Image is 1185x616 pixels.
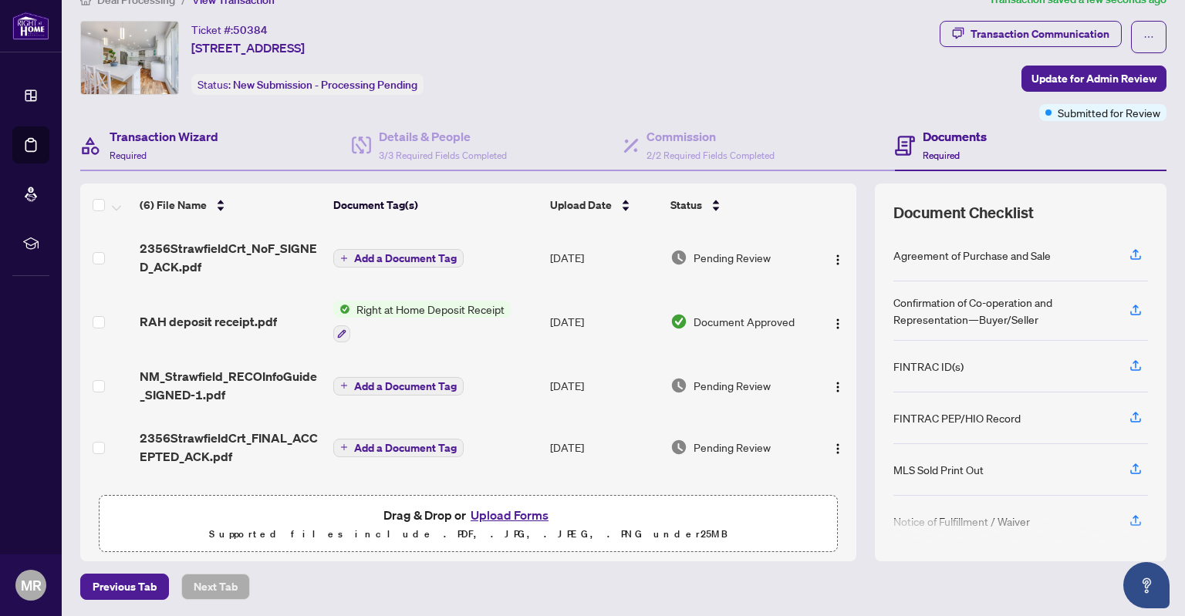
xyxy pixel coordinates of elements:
[825,435,850,459] button: Logo
[544,183,664,227] th: Upload Date
[333,377,464,396] button: Add a Document Tag
[379,150,507,161] span: 3/3 Required Fields Completed
[825,373,850,398] button: Logo
[670,249,687,266] img: Document Status
[333,437,464,457] button: Add a Document Tag
[383,505,553,525] span: Drag & Drop or
[832,381,844,393] img: Logo
[80,574,169,600] button: Previous Tab
[694,377,771,394] span: Pending Review
[694,439,771,456] span: Pending Review
[340,382,348,389] span: plus
[893,202,1034,224] span: Document Checklist
[923,127,987,146] h4: Documents
[544,478,663,527] td: [DATE]
[327,183,544,227] th: Document Tag(s)
[333,301,350,318] img: Status Icon
[93,574,157,599] span: Previous Tab
[940,21,1122,47] button: Transaction Communication
[333,375,464,396] button: Add a Document Tag
[133,183,328,227] th: (6) File Name
[81,22,178,94] img: IMG-W12332253_1.jpg
[191,74,424,95] div: Status:
[670,377,687,394] img: Document Status
[647,150,775,161] span: 2/2 Required Fields Completed
[333,301,511,342] button: Status IconRight at Home Deposit Receipt
[100,496,837,553] span: Drag & Drop orUpload FormsSupported files include .PDF, .JPG, .JPEG, .PNG under25MB
[109,525,828,544] p: Supported files include .PDF, .JPG, .JPEG, .PNG under 25 MB
[333,248,464,268] button: Add a Document Tag
[893,409,1021,426] div: FINTRAC PEP/HIO Record
[233,78,417,92] span: New Submission - Processing Pending
[670,439,687,456] img: Document Status
[544,416,663,478] td: [DATE]
[1058,104,1160,121] span: Submitted for Review
[140,197,207,214] span: (6) File Name
[893,358,964,375] div: FINTRAC ID(s)
[971,22,1109,46] div: Transaction Communication
[1021,66,1166,92] button: Update for Admin Review
[664,183,814,227] th: Status
[140,367,321,404] span: NM_Strawfield_RECOInfoGuide_SIGNED-1.pdf
[893,247,1051,264] div: Agreement of Purchase and Sale
[544,288,663,355] td: [DATE]
[110,127,218,146] h4: Transaction Wizard
[670,197,702,214] span: Status
[340,254,348,262] span: plus
[923,150,960,161] span: Required
[647,127,775,146] h4: Commission
[825,309,850,334] button: Logo
[1143,32,1154,42] span: ellipsis
[1031,66,1156,91] span: Update for Admin Review
[694,313,795,330] span: Document Approved
[21,574,42,596] span: MR
[354,381,457,392] span: Add a Document Tag
[466,505,553,525] button: Upload Forms
[694,249,771,266] span: Pending Review
[1123,562,1170,608] button: Open asap
[832,254,844,266] img: Logo
[233,23,268,37] span: 50384
[832,443,844,455] img: Logo
[825,245,850,270] button: Logo
[110,150,147,161] span: Required
[544,355,663,416] td: [DATE]
[191,39,305,57] span: [STREET_ADDRESS]
[140,239,321,276] span: 2356StrawfieldCrt_NoF_SIGNED_ACK.pdf
[191,21,268,39] div: Ticket #:
[893,294,1111,328] div: Confirmation of Co-operation and Representation—Buyer/Seller
[670,313,687,330] img: Document Status
[350,301,511,318] span: Right at Home Deposit Receipt
[340,443,348,451] span: plus
[893,513,1030,530] div: Notice of Fulfillment / Waiver
[544,227,663,288] td: [DATE]
[333,249,464,268] button: Add a Document Tag
[140,429,321,466] span: 2356StrawfieldCrt_FINAL_ACCEPTED_ACK.pdf
[181,574,250,600] button: Next Tab
[140,312,277,331] span: RAH deposit receipt.pdf
[354,443,457,453] span: Add a Document Tag
[12,12,49,40] img: logo
[354,253,457,264] span: Add a Document Tag
[893,461,984,478] div: MLS Sold Print Out
[379,127,507,146] h4: Details & People
[333,439,464,457] button: Add a Document Tag
[832,318,844,330] img: Logo
[550,197,612,214] span: Upload Date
